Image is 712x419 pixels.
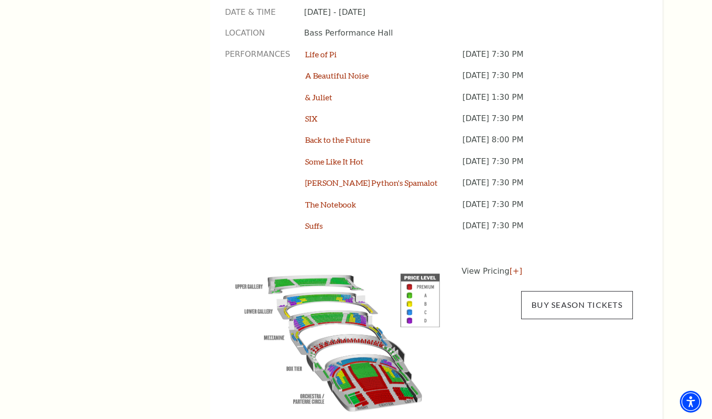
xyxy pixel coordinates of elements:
[462,177,633,199] p: [DATE] 7:30 PM
[305,71,369,80] a: A Beautiful Noise
[462,92,633,113] p: [DATE] 1:30 PM
[304,28,633,39] p: Bass Performance Hall
[462,220,633,242] p: [DATE] 7:30 PM
[305,221,323,230] a: Suffs
[462,49,633,70] p: [DATE] 7:30 PM
[225,49,290,242] p: Performances
[305,157,363,166] a: Some Like It Hot
[509,266,522,276] a: [+]
[225,265,450,416] img: View Pricing
[305,178,438,187] a: [PERSON_NAME] Python's Spamalot
[305,92,332,102] a: & Juliet
[305,135,370,144] a: Back to the Future
[462,70,633,91] p: [DATE] 7:30 PM
[521,291,633,319] a: Buy Season Tickets
[305,200,356,209] a: The Notebook
[462,134,633,156] p: [DATE] 8:00 PM
[304,7,633,18] p: [DATE] - [DATE]
[462,113,633,134] p: [DATE] 7:30 PM
[225,7,289,18] p: Date & Time
[305,49,337,59] a: Life of Pi
[462,265,633,277] p: View Pricing
[462,199,633,220] p: [DATE] 7:30 PM
[305,114,317,123] a: SIX
[680,391,702,413] div: Accessibility Menu
[225,28,289,39] p: Location
[462,156,633,177] p: [DATE] 7:30 PM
